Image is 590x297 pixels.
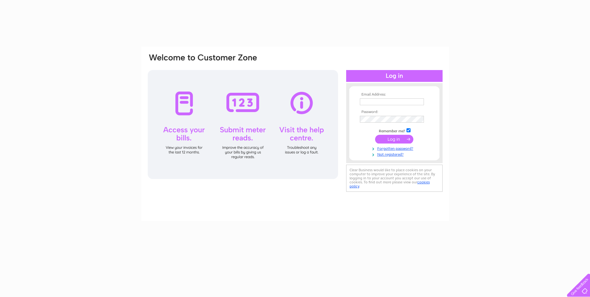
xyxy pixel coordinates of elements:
[360,145,430,151] a: Forgotten password?
[350,180,430,188] a: cookies policy
[346,165,443,192] div: Clear Business would like to place cookies on your computer to improve your experience of the sit...
[360,151,430,157] a: Not registered?
[358,110,430,114] th: Password:
[358,127,430,134] td: Remember me?
[358,92,430,97] th: Email Address:
[375,135,413,144] input: Submit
